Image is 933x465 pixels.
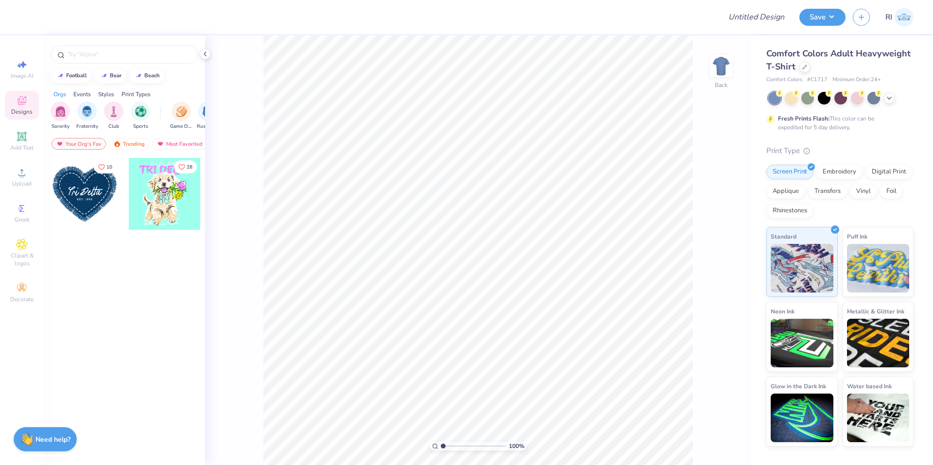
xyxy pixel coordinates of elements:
span: Sports [133,123,148,130]
span: Decorate [10,295,34,303]
img: trending.gif [113,140,121,147]
button: filter button [51,102,70,130]
span: Sorority [52,123,69,130]
div: Applique [766,184,805,199]
div: Back [715,81,727,89]
span: 100 % [509,442,524,450]
img: Metallic & Glitter Ink [847,319,910,367]
span: Fraternity [76,123,98,130]
span: Water based Ink [847,381,892,391]
img: Glow in the Dark Ink [771,394,833,442]
button: filter button [170,102,192,130]
div: Transfers [808,184,847,199]
button: filter button [131,102,150,130]
button: Like [174,160,197,173]
span: Designs [11,108,33,116]
div: Vinyl [850,184,877,199]
img: Rush & Bid Image [203,106,214,117]
span: # C1717 [807,76,828,84]
span: Metallic & Glitter Ink [847,306,904,316]
img: Puff Ink [847,244,910,293]
div: This color can be expedited for 5 day delivery. [778,114,898,132]
div: Trending [109,138,149,150]
span: Comfort Colors [766,76,802,84]
span: Puff Ink [847,231,867,241]
img: Back [711,56,731,76]
div: filter for Club [104,102,123,130]
span: Add Text [10,144,34,152]
img: Game Day Image [176,106,187,117]
span: Greek [15,216,30,224]
div: filter for Game Day [170,102,192,130]
span: Rush & Bid [197,123,219,130]
button: bear [95,69,126,83]
div: Most Favorited [152,138,207,150]
img: Neon Ink [771,319,833,367]
button: Save [799,9,846,26]
img: most_fav.gif [156,140,164,147]
a: RI [885,8,914,27]
span: RI [885,12,892,23]
span: Minimum Order: 24 + [832,76,881,84]
div: filter for Sports [131,102,150,130]
img: trend_line.gif [100,73,108,79]
span: Game Day [170,123,192,130]
div: football [66,73,87,78]
span: Image AI [11,72,34,80]
div: Screen Print [766,165,813,179]
span: Neon Ink [771,306,795,316]
img: most_fav.gif [56,140,64,147]
span: 10 [106,165,112,170]
button: filter button [104,102,123,130]
span: Comfort Colors Adult Heavyweight T-Shirt [766,48,911,72]
span: 28 [187,165,192,170]
div: filter for Sorority [51,102,70,130]
div: filter for Rush & Bid [197,102,219,130]
img: trend_line.gif [135,73,142,79]
div: Print Types [121,90,151,99]
input: Untitled Design [721,7,792,27]
button: filter button [197,102,219,130]
span: Club [108,123,119,130]
strong: Need help? [35,435,70,444]
div: Digital Print [865,165,913,179]
img: trend_line.gif [56,73,64,79]
span: Clipart & logos [5,252,39,267]
div: filter for Fraternity [76,102,98,130]
div: Embroidery [816,165,863,179]
button: Like [94,160,117,173]
div: Foil [880,184,903,199]
div: Events [73,90,91,99]
img: Sorority Image [55,106,66,117]
button: beach [129,69,164,83]
span: Upload [12,180,32,188]
div: Orgs [53,90,66,99]
div: Styles [98,90,114,99]
input: Try "Alpha" [67,50,191,59]
img: Fraternity Image [82,106,92,117]
img: Water based Ink [847,394,910,442]
span: Glow in the Dark Ink [771,381,826,391]
img: Sports Image [135,106,146,117]
div: Your Org's Fav [52,138,106,150]
img: Club Image [108,106,119,117]
span: Standard [771,231,796,241]
div: beach [144,73,160,78]
div: bear [110,73,121,78]
div: Print Type [766,145,914,156]
img: Renz Ian Igcasenza [895,8,914,27]
button: football [51,69,91,83]
img: Standard [771,244,833,293]
button: filter button [76,102,98,130]
strong: Fresh Prints Flash: [778,115,829,122]
div: Rhinestones [766,204,813,218]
